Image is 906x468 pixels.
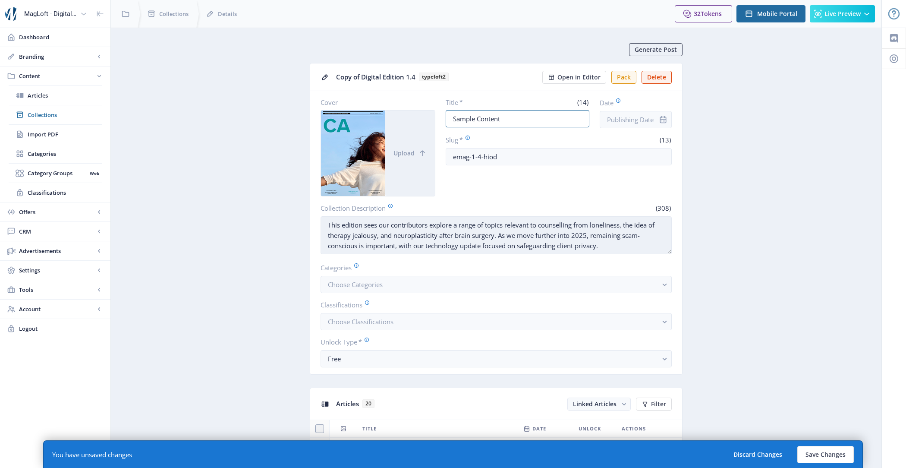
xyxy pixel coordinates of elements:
button: Pack [611,71,636,84]
span: Upload [393,150,415,157]
span: Import PDF [28,130,102,139]
button: Live Preview [810,5,875,22]
a: Import PDF [9,125,102,144]
span: Unlock [579,424,601,434]
span: Tokens [701,9,722,18]
span: Logout [19,324,104,333]
span: (308) [654,204,672,212]
span: (14) [576,98,589,107]
span: Collections [28,111,102,119]
span: Details [218,9,237,18]
a: Categories [9,144,102,163]
label: Unlock Type [321,337,665,347]
button: Choose Classifications [321,313,672,330]
span: Open in Editor [557,74,601,81]
label: Slug [446,135,555,145]
span: Settings [19,266,95,275]
td: Free [573,438,617,462]
span: Articles [28,91,102,100]
button: Mobile Portal [736,5,805,22]
button: Discard Changes [725,446,790,463]
input: Publishing Date [600,111,672,128]
button: Open in Editor [542,71,606,84]
button: Filter [636,398,672,411]
span: Title [362,424,377,434]
div: You have unsaved changes [52,450,132,459]
button: Upload [385,111,435,196]
span: Content [19,72,95,80]
label: Collection Description [321,203,493,213]
div: Free [328,354,657,364]
span: Branding [19,52,95,61]
span: Articles [336,399,359,408]
button: 32Tokens [675,5,732,22]
nb-badge: Web [87,169,102,177]
span: Collections [159,9,189,18]
span: Generate Post [635,46,677,53]
span: Account [19,305,95,313]
button: Free [321,350,672,367]
span: Offers [19,208,95,216]
span: Category Groups [28,169,87,177]
button: Generate Post [629,43,683,56]
span: Choose Classifications [328,317,393,326]
nb-icon: info [659,115,667,124]
span: CRM [19,227,95,236]
a: Articles [9,86,102,105]
label: Title [446,98,514,107]
div: MagLoft - Digital Magazine [24,4,77,23]
a: Category GroupsWeb [9,164,102,183]
span: Actions [622,424,646,434]
input: this-is-how-a-slug-looks-like [446,148,672,165]
span: Tools [19,285,95,294]
button: Linked Articles [567,398,631,411]
span: Date [532,424,546,434]
label: Categories [321,263,665,272]
span: Choose Categories [328,280,383,289]
span: Filter [651,401,666,408]
span: Live Preview [824,10,861,17]
button: Choose Categories [321,276,672,293]
button: Save Changes [797,446,854,463]
a: Classifications [9,183,102,202]
div: Copy of Digital Edition 1.4 [336,70,537,84]
span: (13) [658,136,672,144]
span: 20 [362,399,374,408]
label: Cover [321,98,428,107]
span: Advertisements [19,247,95,255]
label: Date [600,98,665,108]
a: Collections [9,105,102,124]
label: Classifications [321,300,665,310]
button: Delete [642,71,672,84]
span: Classifications [28,188,102,197]
b: typeloft2 [419,73,449,81]
input: Type Collection Title ... [446,110,590,127]
img: properties.app_icon.png [5,7,19,21]
span: Linked Articles [573,400,617,408]
span: Categories [28,149,102,158]
span: Dashboard [19,33,104,41]
span: Mobile Portal [757,10,797,17]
